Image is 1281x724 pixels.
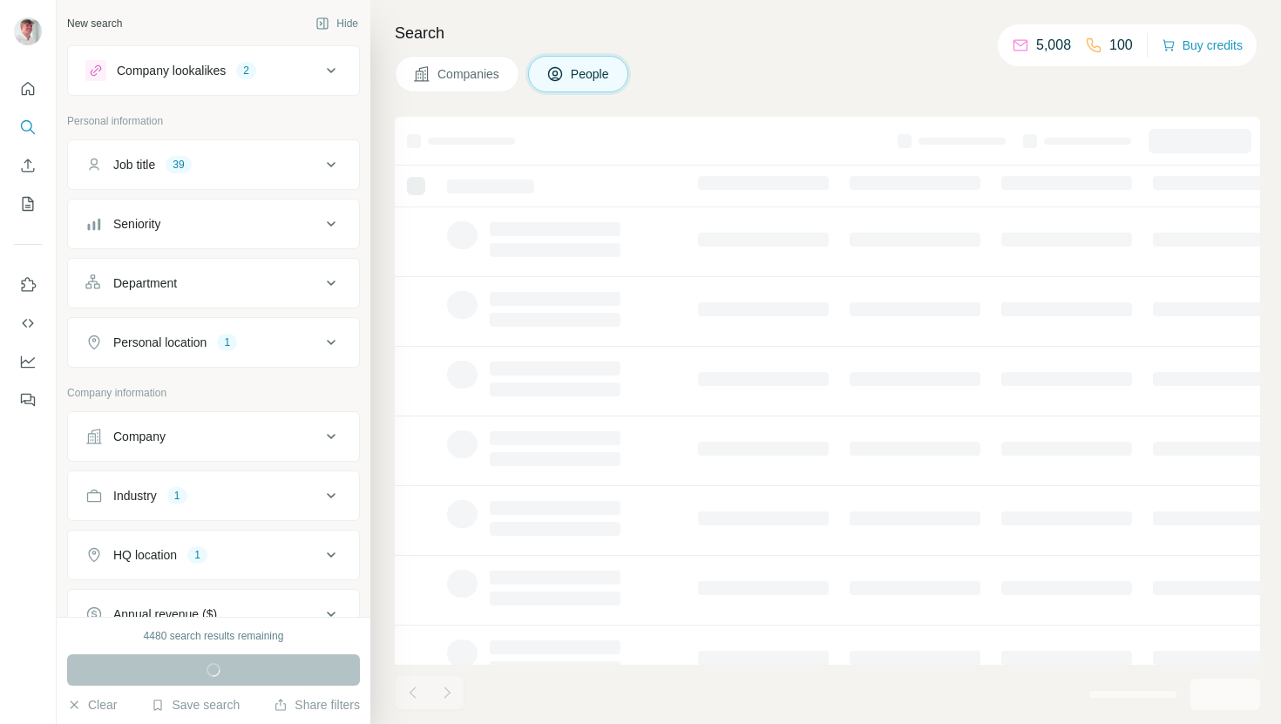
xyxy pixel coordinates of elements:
button: Job title39 [68,144,359,186]
button: Hide [303,10,370,37]
button: Use Surfe API [14,308,42,339]
button: Use Surfe on LinkedIn [14,269,42,301]
p: 5,008 [1036,35,1071,56]
div: 1 [187,547,207,563]
button: Dashboard [14,346,42,377]
p: Company information [67,385,360,401]
div: Seniority [113,215,160,233]
span: Companies [437,65,501,83]
button: Enrich CSV [14,150,42,181]
button: Company [68,416,359,457]
div: HQ location [113,546,177,564]
button: HQ location1 [68,534,359,576]
p: Personal information [67,113,360,129]
div: Annual revenue ($) [113,606,217,623]
p: 100 [1109,35,1133,56]
div: New search [67,16,122,31]
img: Avatar [14,17,42,45]
button: Personal location1 [68,321,359,363]
button: Company lookalikes2 [68,50,359,91]
button: Clear [67,696,117,714]
div: Department [113,274,177,292]
div: Personal location [113,334,207,351]
button: My lists [14,188,42,220]
div: Company [113,428,166,445]
button: Quick start [14,73,42,105]
button: Search [14,112,42,143]
button: Buy credits [1162,33,1243,58]
div: Industry [113,487,157,504]
div: Company lookalikes [117,62,226,79]
button: Department [68,262,359,304]
button: Share filters [274,696,360,714]
div: 39 [166,157,191,173]
div: 2 [236,63,256,78]
div: Job title [113,156,155,173]
button: Industry1 [68,475,359,517]
button: Seniority [68,203,359,245]
div: 1 [217,335,237,350]
div: 4480 search results remaining [144,628,284,644]
h4: Search [395,21,1260,45]
button: Annual revenue ($) [68,593,359,635]
span: People [571,65,611,83]
button: Save search [151,696,240,714]
div: 1 [167,488,187,504]
button: Feedback [14,384,42,416]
